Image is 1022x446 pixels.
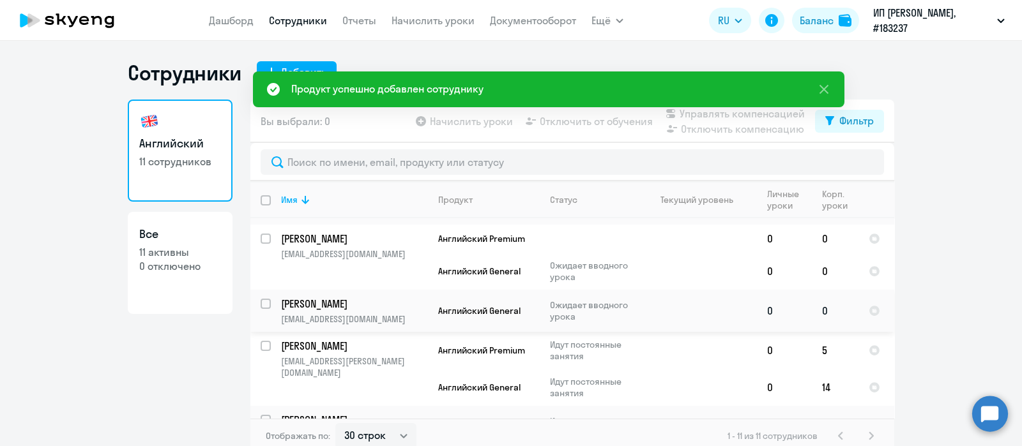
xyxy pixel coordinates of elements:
[812,332,858,369] td: 5
[257,61,337,84] button: Добавить
[281,355,427,378] p: [EMAIL_ADDRESS][PERSON_NAME][DOMAIN_NAME]
[139,226,221,242] h3: Все
[281,248,427,260] p: [EMAIL_ADDRESS][DOMAIN_NAME]
[822,188,858,211] div: Корп. уроки
[281,297,427,311] a: [PERSON_NAME]
[839,14,851,27] img: balance
[139,111,160,131] img: english
[757,225,812,253] td: 0
[281,232,425,246] p: [PERSON_NAME]
[792,8,859,33] button: Балансbalance
[867,5,1011,36] button: ИП [PERSON_NAME], #183237
[139,245,221,259] p: 11 активны
[261,149,884,175] input: Поиск по имени, email, продукту или статусу
[342,14,376,27] a: Отчеты
[550,194,577,205] div: Статус
[281,64,326,80] div: Добавить
[261,114,330,129] span: Вы выбрали: 0
[266,430,330,442] span: Отображать по:
[812,225,858,253] td: 0
[757,369,812,406] td: 0
[648,194,756,205] div: Текущий уровень
[550,339,637,362] p: Идут постоянные занятия
[812,253,858,290] td: 0
[660,194,733,205] div: Текущий уровень
[438,382,521,393] span: Английский General
[438,233,525,244] span: Английский Premium
[281,194,427,205] div: Имя
[550,260,637,283] p: Ожидает вводного урока
[209,14,254,27] a: Дашборд
[757,290,812,332] td: 0
[281,339,425,353] p: [PERSON_NAME]
[815,110,884,133] button: Фильтр
[269,14,327,27] a: Сотрудники
[767,188,811,211] div: Личные уроки
[281,313,427,325] p: [EMAIL_ADDRESS][DOMAIN_NAME]
[128,212,233,314] a: Все11 активны0 отключено
[812,369,858,406] td: 14
[139,135,221,152] h3: Английский
[392,14,475,27] a: Начислить уроки
[550,415,637,438] p: Идут постоянные занятия
[438,194,473,205] div: Продукт
[728,430,818,442] span: 1 - 11 из 11 сотрудников
[591,8,623,33] button: Ещё
[591,13,611,28] span: Ещё
[139,259,221,273] p: 0 отключено
[839,113,874,128] div: Фильтр
[281,339,427,353] a: [PERSON_NAME]
[550,299,637,322] p: Ожидает вводного урока
[291,81,484,96] div: Продукт успешно добавлен сотруднику
[757,253,812,290] td: 0
[800,13,834,28] div: Баланс
[550,376,637,399] p: Идут постоянные занятия
[128,60,241,85] h1: Сотрудники
[490,14,576,27] a: Документооборот
[812,290,858,332] td: 0
[281,413,425,427] p: [PERSON_NAME]
[438,345,525,356] span: Английский Premium
[139,154,221,168] p: 11 сотрудников
[281,413,427,427] a: [PERSON_NAME]
[281,297,425,311] p: [PERSON_NAME]
[757,332,812,369] td: 0
[718,13,729,28] span: RU
[438,305,521,316] span: Английский General
[281,232,427,246] a: [PERSON_NAME]
[873,5,992,36] p: ИП [PERSON_NAME], #183237
[438,265,521,277] span: Английский General
[709,8,751,33] button: RU
[281,194,298,205] div: Имя
[128,100,233,202] a: Английский11 сотрудников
